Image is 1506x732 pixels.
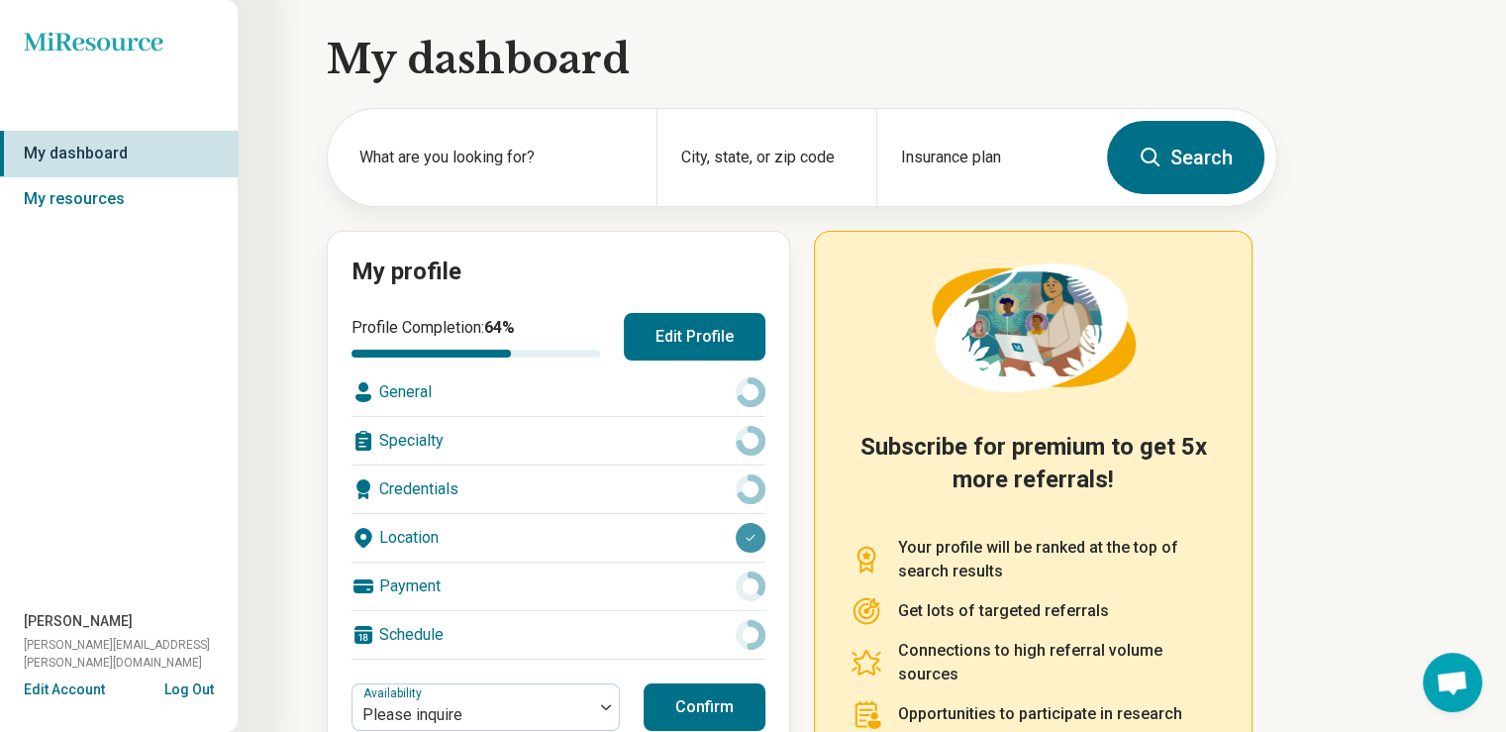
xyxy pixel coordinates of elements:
[898,536,1216,583] p: Your profile will be ranked at the top of search results
[164,680,214,695] button: Log Out
[351,563,765,610] div: Payment
[351,316,600,358] div: Profile Completion:
[363,686,426,700] label: Availability
[351,368,765,416] div: General
[898,639,1216,686] p: Connections to high referral volume sources
[1107,121,1264,194] button: Search
[359,146,633,169] label: What are you looking for?
[1423,653,1482,712] a: Open chat
[327,32,1277,87] h1: My dashboard
[484,318,515,337] span: 64 %
[351,417,765,465] div: Specialty
[351,611,765,659] div: Schedule
[898,599,1109,623] p: Get lots of targeted referrals
[644,683,765,731] button: Confirm
[898,702,1182,726] p: Opportunities to participate in research
[24,611,133,632] span: [PERSON_NAME]
[351,514,765,562] div: Location
[351,256,765,289] h2: My profile
[351,466,765,513] div: Credentials
[24,680,105,700] button: Edit Account
[24,636,238,672] span: [PERSON_NAME][EMAIL_ADDRESS][PERSON_NAME][DOMAIN_NAME]
[851,431,1216,512] h2: Subscribe for premium to get 5x more referrals!
[624,313,765,361] button: Edit Profile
